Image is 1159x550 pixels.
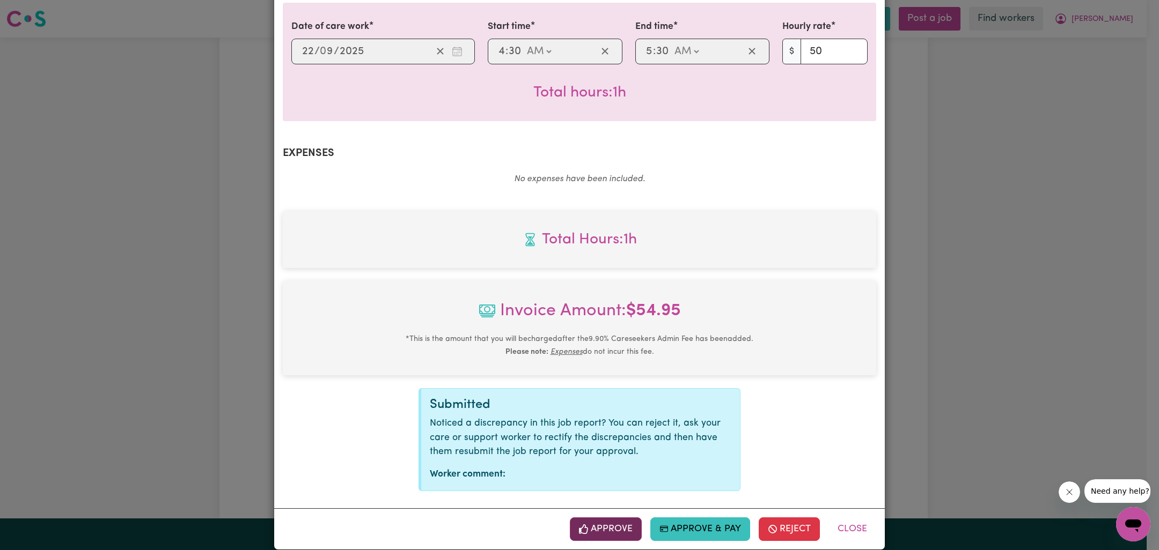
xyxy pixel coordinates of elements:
span: Total hours worked: 1 hour [291,228,868,251]
span: 0 [320,46,326,57]
input: -- [508,43,522,60]
label: Date of care work [291,20,369,34]
h2: Expenses [283,147,876,160]
input: -- [645,43,653,60]
button: Approve [570,517,642,541]
label: End time [635,20,673,34]
u: Expenses [551,348,583,356]
b: $ 54.95 [626,302,681,319]
input: -- [302,43,314,60]
iframe: Button to launch messaging window [1116,507,1150,541]
span: $ [782,39,801,64]
strong: Worker comment: [430,470,505,479]
button: Clear date [432,43,449,60]
span: Submitted [430,398,490,411]
label: Hourly rate [782,20,831,34]
small: This is the amount that you will be charged after the 9.90 % Careseekers Admin Fee has been added... [406,335,753,356]
span: Total hours worked: 1 hour [533,85,626,100]
p: Noticed a discrepancy in this job report? You can reject it, ask your care or support worker to r... [430,417,731,459]
button: Close [828,517,876,541]
button: Enter the date of care work [449,43,466,60]
input: ---- [339,43,364,60]
input: -- [498,43,505,60]
button: Reject [759,517,820,541]
span: / [314,46,320,57]
label: Start time [488,20,531,34]
span: : [505,46,508,57]
b: Please note: [505,348,548,356]
em: No expenses have been included. [514,175,645,183]
input: -- [656,43,669,60]
input: -- [320,43,334,60]
iframe: Close message [1059,481,1080,503]
span: / [334,46,339,57]
iframe: Message from company [1084,479,1150,503]
span: : [653,46,656,57]
button: Approve & Pay [650,517,751,541]
span: Invoice Amount: [291,298,868,332]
